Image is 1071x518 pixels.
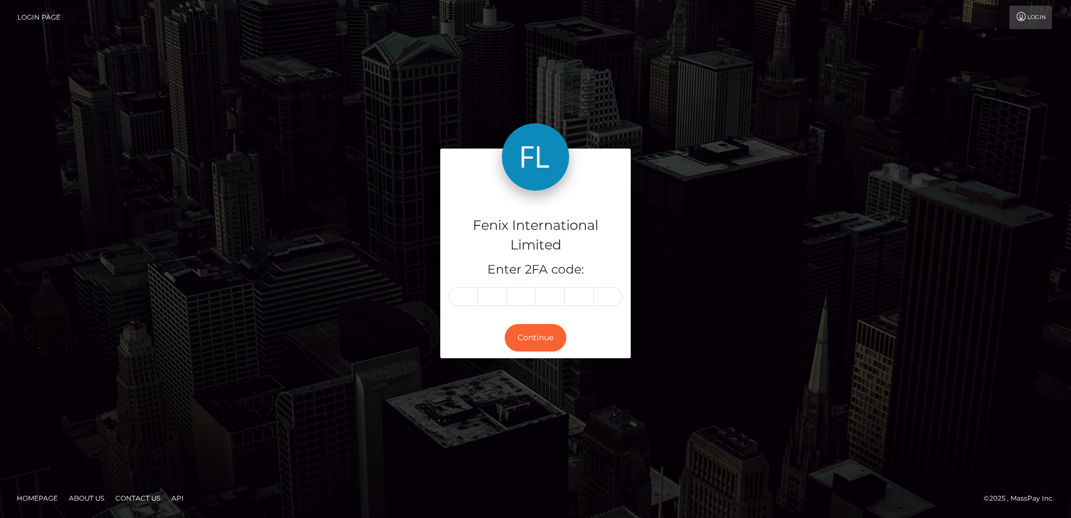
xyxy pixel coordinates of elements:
[984,492,1063,505] div: © 2025 , MassPay Inc.
[1009,6,1052,29] a: Login
[505,324,566,351] button: Continue
[111,489,165,507] a: Contact Us
[64,489,109,507] a: About Us
[449,261,622,279] h5: Enter 2FA code:
[449,216,622,255] h4: Fenix International Limited
[12,489,62,507] a: Homepage
[502,123,569,191] img: Fenix International Limited
[167,489,188,507] a: API
[17,6,60,29] a: Login Page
